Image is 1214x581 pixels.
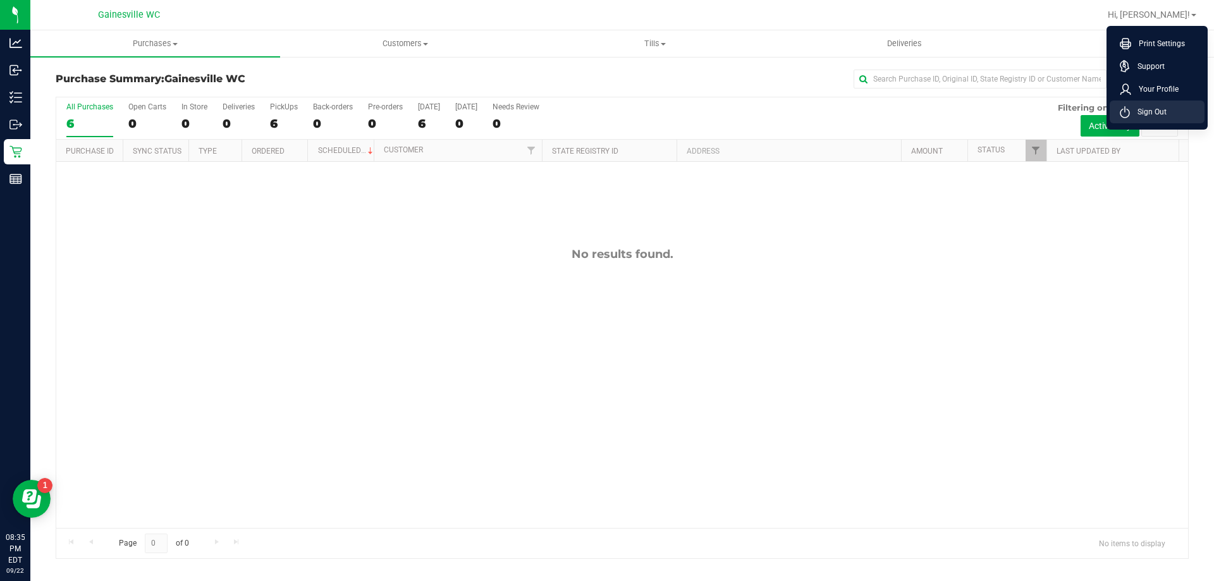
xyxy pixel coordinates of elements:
a: Purchase ID [66,147,114,156]
span: Tills [530,38,779,49]
h3: Purchase Summary: [56,73,433,85]
inline-svg: Outbound [9,118,22,131]
a: Status [978,145,1005,154]
div: No results found. [56,247,1188,261]
iframe: Resource center unread badge [37,478,52,493]
div: 0 [223,116,255,131]
span: Gainesville WC [98,9,160,20]
a: Sync Status [133,147,181,156]
span: Page of 0 [108,534,199,553]
span: Filtering on status: [1058,102,1140,113]
span: Customers [281,38,529,49]
div: 0 [313,116,353,131]
div: 0 [181,116,207,131]
div: Deliveries [223,102,255,111]
div: In Store [181,102,207,111]
a: Filter [1026,140,1046,161]
span: Sign Out [1130,106,1167,118]
div: Needs Review [493,102,539,111]
input: Search Purchase ID, Original ID, State Registry ID or Customer Name... [854,70,1107,89]
a: Purchases [30,30,280,57]
div: [DATE] [418,102,440,111]
div: 0 [493,116,539,131]
span: Deliveries [870,38,939,49]
a: Tills [530,30,780,57]
span: Support [1130,60,1165,73]
span: Your Profile [1131,83,1179,95]
th: Address [677,140,901,162]
a: Filter [521,140,542,161]
a: Amount [911,147,943,156]
button: Active only [1081,115,1139,137]
a: Customers [280,30,530,57]
div: Open Carts [128,102,166,111]
div: 6 [66,116,113,131]
li: Sign Out [1110,101,1205,123]
div: All Purchases [66,102,113,111]
a: State Registry ID [552,147,618,156]
div: 0 [128,116,166,131]
inline-svg: Inventory [9,91,22,104]
a: Customer [384,145,423,154]
span: Purchases [30,38,280,49]
span: Hi, [PERSON_NAME]! [1108,9,1190,20]
div: 6 [270,116,298,131]
p: 08:35 PM EDT [6,532,25,566]
div: [DATE] [455,102,477,111]
div: Pre-orders [368,102,403,111]
inline-svg: Inbound [9,64,22,76]
a: Support [1120,60,1199,73]
div: Back-orders [313,102,353,111]
a: Ordered [252,147,285,156]
a: Scheduled [318,146,376,155]
a: Last Updated By [1057,147,1120,156]
div: 0 [368,116,403,131]
inline-svg: Reports [9,173,22,185]
a: Type [199,147,217,156]
div: PickUps [270,102,298,111]
inline-svg: Analytics [9,37,22,49]
div: 0 [455,116,477,131]
p: 09/22 [6,566,25,575]
inline-svg: Retail [9,145,22,158]
span: Gainesville WC [164,73,245,85]
iframe: Resource center [13,480,51,518]
div: 6 [418,116,440,131]
a: Deliveries [780,30,1029,57]
span: Print Settings [1131,37,1185,50]
span: No items to display [1089,534,1175,553]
